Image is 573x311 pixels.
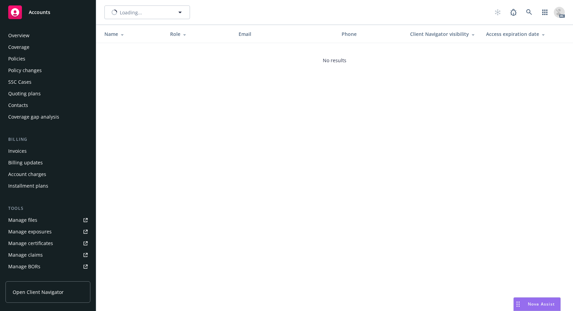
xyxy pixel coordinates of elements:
a: Contacts [5,100,90,111]
div: Quoting plans [8,88,41,99]
a: Search [522,5,536,19]
div: Contacts [8,100,28,111]
span: No results [323,57,346,64]
img: photo [554,7,565,18]
div: Access expiration date [486,30,550,38]
a: Invoices [5,146,90,157]
div: Installment plans [8,180,48,191]
a: Billing updates [5,157,90,168]
a: Switch app [538,5,552,19]
div: Billing [5,136,90,143]
div: Summary of insurance [8,273,60,284]
div: Tools [5,205,90,212]
button: Loading... [104,5,190,19]
div: Invoices [8,146,27,157]
div: Manage files [8,215,37,226]
a: Policies [5,53,90,64]
div: Drag to move [514,298,522,311]
a: Installment plans [5,180,90,191]
div: SSC Cases [8,77,31,87]
a: SSC Cases [5,77,90,87]
div: Account charges [8,169,46,180]
div: Coverage [8,42,29,53]
a: Manage claims [5,249,90,260]
a: Manage certificates [5,238,90,249]
a: Coverage [5,42,90,53]
a: Quoting plans [5,88,90,99]
div: Overview [8,30,29,41]
div: Coverage gap analysis [8,111,59,122]
a: Accounts [5,3,90,22]
a: Manage exposures [5,226,90,237]
a: Start snowing [491,5,505,19]
div: Policy changes [8,65,42,76]
span: Accounts [29,10,50,15]
div: Billing updates [8,157,43,168]
span: Open Client Navigator [13,288,64,296]
div: Role [170,30,228,38]
a: Policy changes [5,65,90,76]
div: Name [104,30,159,38]
a: Account charges [5,169,90,180]
div: Manage exposures [8,226,52,237]
a: Report a Bug [507,5,520,19]
button: Nova Assist [513,297,561,311]
a: Summary of insurance [5,273,90,284]
div: Client Navigator visibility [410,30,475,38]
div: Manage BORs [8,261,40,272]
a: Overview [5,30,90,41]
a: Manage files [5,215,90,226]
a: Manage BORs [5,261,90,272]
div: Email [239,30,331,38]
div: Policies [8,53,25,64]
div: Manage claims [8,249,43,260]
span: Loading... [120,9,142,16]
div: Phone [342,30,399,38]
span: Nova Assist [528,301,555,307]
a: Coverage gap analysis [5,111,90,122]
div: Manage certificates [8,238,53,249]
